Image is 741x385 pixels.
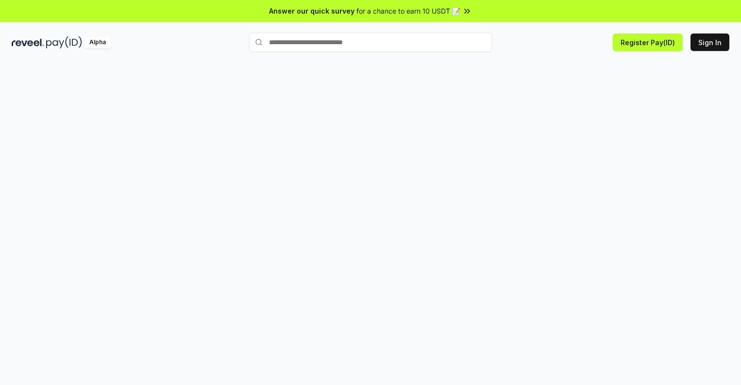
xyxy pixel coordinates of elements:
[613,33,683,51] button: Register Pay(ID)
[12,36,44,49] img: reveel_dark
[269,6,354,16] span: Answer our quick survey
[690,33,729,51] button: Sign In
[46,36,82,49] img: pay_id
[84,36,111,49] div: Alpha
[356,6,460,16] span: for a chance to earn 10 USDT 📝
